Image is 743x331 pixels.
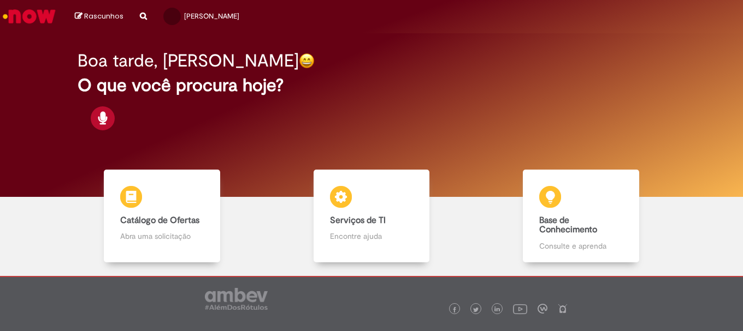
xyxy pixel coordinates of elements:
img: logo_footer_workplace.png [538,304,547,314]
p: Encontre ajuda [330,231,413,242]
p: Consulte e aprenda [539,240,622,251]
b: Catálogo de Ofertas [120,215,199,226]
h2: O que você procura hoje? [78,76,665,95]
a: Serviços de TI Encontre ajuda [267,170,476,262]
b: Base de Conhecimento [539,215,597,236]
a: Rascunhos [75,11,123,22]
img: logo_footer_ambev_rotulo_gray.png [205,288,268,310]
img: happy-face.png [299,53,315,69]
a: Catálogo de Ofertas Abra uma solicitação [57,170,267,262]
img: logo_footer_linkedin.png [494,306,500,313]
a: Base de Conhecimento Consulte e aprenda [476,170,686,262]
img: logo_footer_naosei.png [558,304,568,314]
h2: Boa tarde, [PERSON_NAME] [78,51,299,70]
b: Serviços de TI [330,215,386,226]
img: logo_footer_twitter.png [473,307,479,312]
span: Rascunhos [84,11,123,21]
img: logo_footer_youtube.png [513,302,527,316]
img: ServiceNow [1,5,57,27]
span: [PERSON_NAME] [184,11,239,21]
p: Abra uma solicitação [120,231,203,242]
img: logo_footer_facebook.png [452,307,457,312]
